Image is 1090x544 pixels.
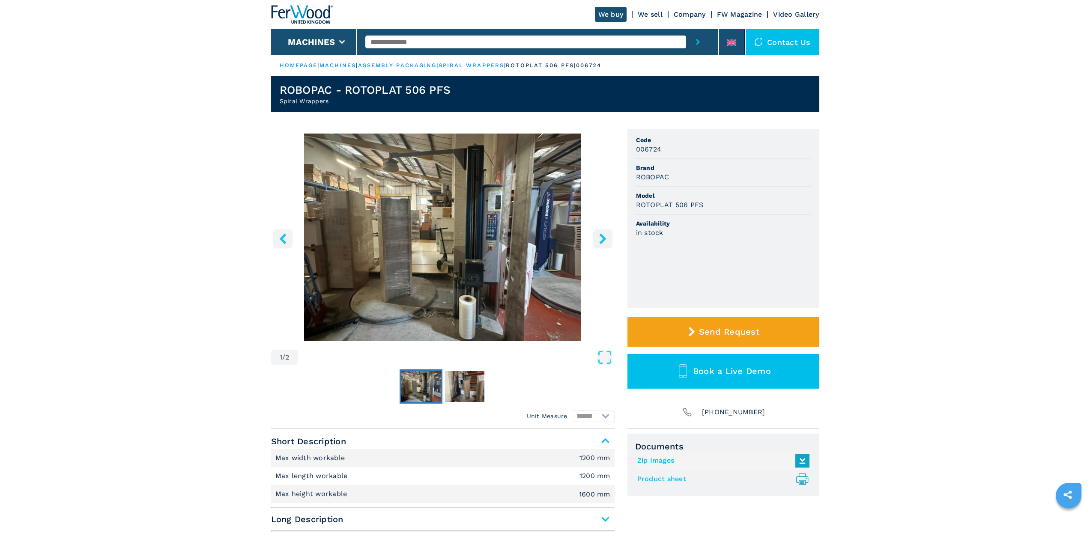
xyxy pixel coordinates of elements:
[527,412,567,420] em: Unit Measure
[773,10,819,18] a: Video Gallery
[746,29,819,55] div: Contact us
[273,229,293,248] button: left-button
[358,62,437,68] a: assembly packaging
[693,366,771,376] span: Book a Live Demo
[280,83,451,97] h1: ROBOPAC - ROTOPLAT 506 PFS
[636,172,669,182] h3: ROBOPAC
[271,511,615,527] span: Long Description
[275,453,347,463] p: Max width workable
[356,62,358,68] span: |
[636,219,811,228] span: Availability
[754,38,763,46] img: Contact us
[636,144,662,154] h3: 006724
[288,37,335,47] button: Machines
[445,371,484,402] img: 9aa5db808f83d17a59125f7b657d3a7e
[686,29,710,55] button: submit-button
[627,354,819,389] button: Book a Live Demo
[271,5,333,24] img: Ferwood
[317,62,319,68] span: |
[681,406,693,418] img: Phone
[635,441,812,452] span: Documents
[280,62,318,68] a: HOMEPAGE
[636,163,811,172] span: Brand
[638,10,663,18] a: We sell
[674,10,706,18] a: Company
[576,62,602,69] p: 006724
[506,62,576,69] p: rotoplat 506 pfs |
[282,354,285,361] span: /
[275,489,349,499] p: Max height workable
[636,191,811,200] span: Model
[271,134,615,341] div: Go to Slide 1
[285,354,289,361] span: 2
[271,434,615,449] span: Short Description
[636,228,663,238] h3: in stock
[1057,484,1078,505] a: sharethis
[579,491,610,498] em: 1600 mm
[439,62,505,68] a: spiral wrappers
[436,62,438,68] span: |
[271,449,615,503] div: Short Description
[401,371,441,402] img: f02cfc24ece8a609d25171894bdf944b
[637,472,805,486] a: Product sheet
[702,406,765,418] span: [PHONE_NUMBER]
[271,134,615,341] img: Spiral Wrappers ROBOPAC ROTOPLAT 506 PFS
[627,317,819,347] button: Send Request
[320,62,356,68] a: machines
[280,354,282,361] span: 1
[443,369,486,404] button: Go to Slide 2
[400,369,442,404] button: Go to Slide 1
[595,7,627,22] a: We buy
[579,473,610,479] em: 1200 mm
[271,369,615,404] nav: Thumbnail Navigation
[699,327,759,337] span: Send Request
[579,455,610,461] em: 1200 mm
[717,10,762,18] a: FW Magazine
[593,229,612,248] button: right-button
[504,62,506,68] span: |
[636,200,704,210] h3: ROTOPLAT 506 PFS
[280,97,451,105] h2: Spiral Wrappers
[636,136,811,144] span: Code
[275,471,350,481] p: Max length workable
[637,454,805,468] a: Zip Images
[300,350,612,365] button: Open Fullscreen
